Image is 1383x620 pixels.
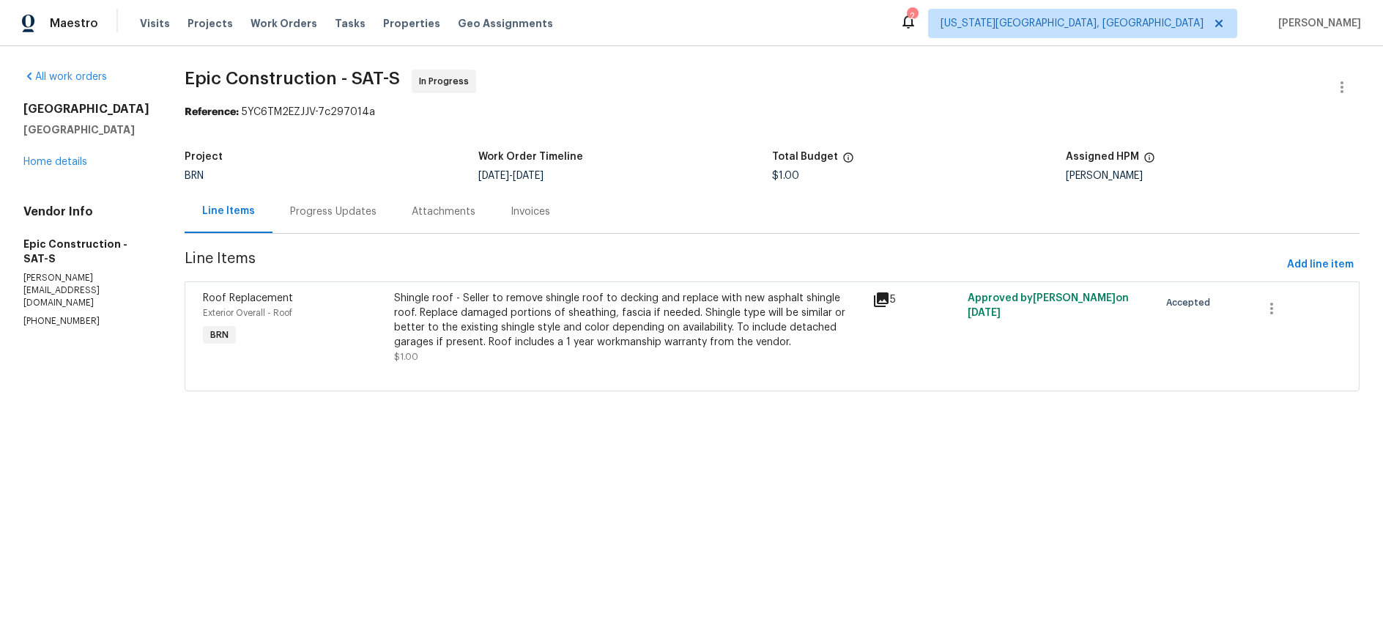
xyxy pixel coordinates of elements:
div: 5YC6TM2EZJJV-7c297014a [185,105,1360,119]
span: Tasks [335,18,366,29]
a: Home details [23,157,87,167]
span: Epic Construction - SAT-S [185,70,400,87]
p: [PERSON_NAME][EMAIL_ADDRESS][DOMAIN_NAME] [23,272,149,309]
span: Visits [140,16,170,31]
span: The hpm assigned to this work order. [1143,152,1155,171]
div: 2 [907,9,917,23]
span: $1.00 [394,353,418,361]
h5: Epic Construction - SAT-S [23,237,149,266]
span: - [478,171,544,181]
h5: [GEOGRAPHIC_DATA] [23,122,149,137]
span: $1.00 [772,171,799,181]
span: Geo Assignments [458,16,553,31]
div: Attachments [412,204,475,219]
span: [PERSON_NAME] [1272,16,1361,31]
span: Properties [383,16,440,31]
h5: Work Order Timeline [478,152,583,162]
div: Progress Updates [290,204,377,219]
h5: Project [185,152,223,162]
span: Roof Replacement [203,293,293,303]
h5: Total Budget [772,152,838,162]
span: Add line item [1287,256,1354,274]
span: Approved by [PERSON_NAME] on [968,293,1129,318]
span: BRN [204,328,234,342]
div: [PERSON_NAME] [1066,171,1360,181]
span: Line Items [185,251,1281,278]
span: Projects [188,16,233,31]
h4: Vendor Info [23,204,149,219]
span: Work Orders [251,16,317,31]
span: Exterior Overall - Roof [203,309,292,317]
b: Reference: [185,107,239,117]
span: Accepted [1166,295,1216,310]
span: BRN [185,171,204,181]
div: Shingle roof - Seller to remove shingle roof to decking and replace with new asphalt shingle roof... [394,291,864,350]
span: [DATE] [513,171,544,181]
div: Line Items [202,204,255,218]
span: [DATE] [478,171,509,181]
p: [PHONE_NUMBER] [23,315,149,328]
span: The total cost of line items that have been proposed by Opendoor. This sum includes line items th... [842,152,854,171]
h5: Assigned HPM [1066,152,1139,162]
h2: [GEOGRAPHIC_DATA] [23,102,149,117]
span: In Progress [419,74,475,89]
span: [US_STATE][GEOGRAPHIC_DATA], [GEOGRAPHIC_DATA] [941,16,1204,31]
div: Invoices [511,204,550,219]
a: All work orders [23,72,107,82]
span: [DATE] [968,308,1001,318]
button: Add line item [1281,251,1360,278]
div: 5 [872,291,959,309]
span: Maestro [50,16,98,31]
